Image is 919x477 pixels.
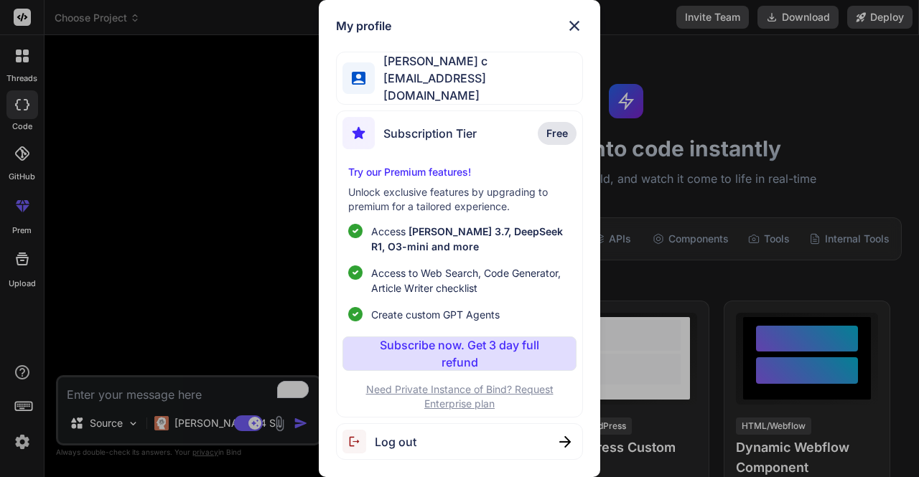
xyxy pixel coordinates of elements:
img: checklist [348,307,363,321]
p: Need Private Instance of Bind? Request Enterprise plan [342,382,576,411]
img: checklist [348,265,363,280]
span: [PERSON_NAME] 3.7, DeepSeek R1, O3-mini and more [371,225,563,252]
span: Log out [375,433,416,450]
p: Access [371,224,570,254]
span: Free [546,126,568,141]
span: Subscription Tier [383,125,477,142]
img: close [559,436,571,448]
span: Access to Web Search, Code Generator, Article Writer checklist [371,265,570,296]
button: Subscribe now. Get 3 day full refund [342,336,576,371]
p: Try our Premium features! [348,165,570,179]
span: [EMAIL_ADDRESS][DOMAIN_NAME] [375,70,582,104]
img: checklist [348,224,363,238]
img: logout [342,430,375,453]
img: subscription [342,117,375,149]
p: Unlock exclusive features by upgrading to premium for a tailored experience. [348,185,570,214]
span: [PERSON_NAME] c [375,52,582,70]
img: profile [352,72,365,85]
h1: My profile [336,17,391,34]
span: Create custom GPT Agents [371,307,500,322]
p: Subscribe now. Get 3 day full refund [370,336,548,371]
img: close [566,17,583,34]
